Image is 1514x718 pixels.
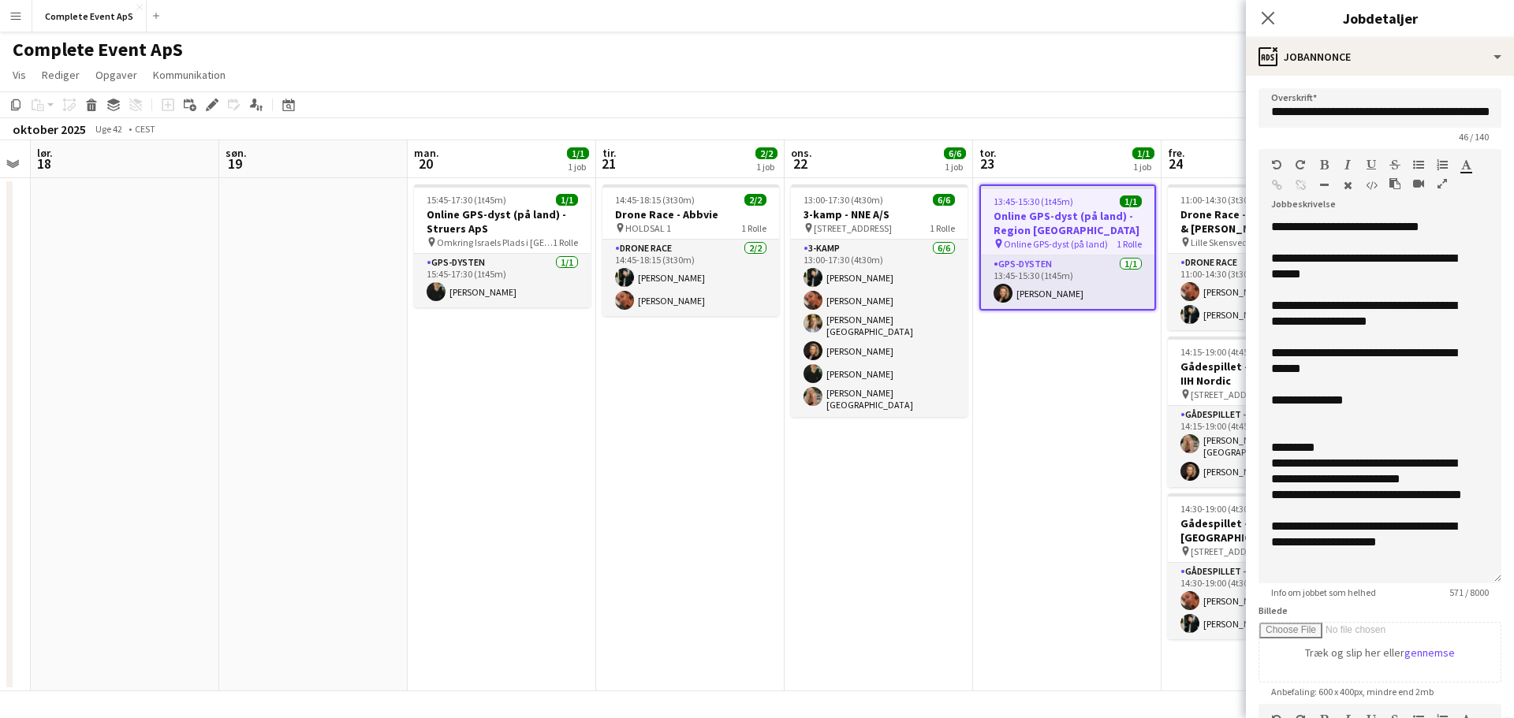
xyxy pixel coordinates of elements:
[979,146,997,160] span: tor.
[625,222,671,234] span: HOLDSAL 1
[1318,179,1329,192] button: Vandret linje
[1168,359,1344,388] h3: Gådespillet - Det Hvide Snit - IIH Nordic
[791,240,968,417] app-card-role: 3-kamp6/613:00-17:30 (4t30m)[PERSON_NAME][PERSON_NAME][PERSON_NAME][GEOGRAPHIC_DATA][PERSON_NAME]...
[223,154,247,173] span: 19
[1259,686,1446,698] span: Anbefaling: 600 x 400px, mindre end 2mb
[1168,493,1344,639] app-job-card: 14:30-19:00 (4t30m)2/2Gådespillet - Det Hvide Snit - [GEOGRAPHIC_DATA] [STREET_ADDRESS]1 RolleGåd...
[789,154,812,173] span: 22
[1366,158,1377,171] button: Understregning
[994,195,1073,207] span: 13:45-15:30 (1t45m)
[42,68,80,82] span: Rediger
[602,184,779,316] app-job-card: 14:45-18:15 (3t30m)2/2Drone Race - Abbvie HOLDSAL 11 RolleDrone Race2/214:45-18:15 (3t30m)[PERSON...
[37,146,53,160] span: lør.
[1460,158,1471,171] button: Tekstfarve
[1165,154,1185,173] span: 24
[1191,389,1275,400] span: [STREET_ADDRESS] S
[600,154,617,173] span: 21
[1133,161,1154,173] div: 1 job
[1413,177,1424,190] button: Indsæt video
[1168,254,1344,330] app-card-role: Drone Race2/211:00-14:30 (3t30m)[PERSON_NAME][PERSON_NAME]
[1120,195,1142,207] span: 1/1
[414,254,591,307] app-card-role: GPS-dysten1/115:45-17:30 (1t45m)[PERSON_NAME]
[791,207,968,221] h3: 3-kamp - NNE A/S
[981,255,1154,309] app-card-role: GPS-dysten1/113:45-15:30 (1t45m)[PERSON_NAME]
[35,154,53,173] span: 18
[13,68,26,82] span: Vis
[412,154,439,173] span: 20
[89,65,144,85] a: Opgaver
[147,65,232,85] a: Kommunikation
[567,147,589,159] span: 1/1
[933,194,955,206] span: 6/6
[1168,406,1344,487] app-card-role: Gådespillet - Det Hvide Snit2/214:15-19:00 (4t45m)[PERSON_NAME][GEOGRAPHIC_DATA][PERSON_NAME]
[755,147,778,159] span: 2/2
[1168,563,1344,639] app-card-role: Gådespillet - Det Hvide Snit2/214:30-19:00 (4t30m)[PERSON_NAME][PERSON_NAME]
[1180,503,1260,515] span: 14:30-19:00 (4t30m)
[1168,337,1344,487] app-job-card: 14:15-19:00 (4t45m)2/2Gådespillet - Det Hvide Snit - IIH Nordic [STREET_ADDRESS] S1 RolleGådespil...
[791,184,968,417] app-job-card: 13:00-17:30 (4t30m)6/63-kamp - NNE A/S [STREET_ADDRESS]1 Rolle3-kamp6/613:00-17:30 (4t30m)[PERSON...
[135,123,155,135] div: CEST
[437,236,553,248] span: Omkring Israels Plads i [GEOGRAPHIC_DATA]
[95,68,137,82] span: Opgaver
[1246,38,1514,76] div: Jobannonce
[414,207,591,236] h3: Online GPS-dyst (på land) - Struers ApS
[1180,194,1260,206] span: 11:00-14:30 (3t30m)
[226,146,247,160] span: søn.
[13,38,183,61] h1: Complete Event ApS
[1295,158,1306,171] button: Gentag
[1180,346,1260,358] span: 14:15-19:00 (4t45m)
[427,194,506,206] span: 15:45-17:30 (1t45m)
[1437,177,1448,190] button: Fuld skærm
[1318,158,1329,171] button: Fed
[1191,236,1287,248] span: Lille Skensved Sportshal
[1437,158,1448,171] button: Ordnet liste
[1246,8,1514,28] h3: Jobdetaljer
[1389,158,1400,171] button: Gennemstreget
[89,123,129,135] span: Uge 42
[1117,238,1142,250] span: 1 Rolle
[930,222,955,234] span: 1 Rolle
[602,146,617,160] span: tir.
[756,161,777,173] div: 1 job
[744,194,766,206] span: 2/2
[553,236,578,248] span: 1 Rolle
[602,240,779,316] app-card-role: Drone Race2/214:45-18:15 (3t30m)[PERSON_NAME][PERSON_NAME]
[602,207,779,221] h3: Drone Race - Abbvie
[944,147,966,159] span: 6/6
[13,121,86,137] div: oktober 2025
[414,146,439,160] span: man.
[814,222,892,234] span: [STREET_ADDRESS]
[979,184,1156,311] app-job-card: 13:45-15:30 (1t45m)1/1Online GPS-dyst (på land) - Region [GEOGRAPHIC_DATA] Online GPS-dyst (på la...
[1191,545,1269,557] span: [STREET_ADDRESS]
[1342,158,1353,171] button: Kursiv
[1132,147,1154,159] span: 1/1
[615,194,695,206] span: 14:45-18:15 (3t30m)
[6,65,32,85] a: Vis
[1389,177,1400,190] button: Sæt ind som almindelig tekst
[1446,131,1501,143] span: 46 / 140
[414,184,591,307] app-job-card: 15:45-17:30 (1t45m)1/1Online GPS-dyst (på land) - Struers ApS Omkring Israels Plads i [GEOGRAPHIC...
[1168,146,1185,160] span: fre.
[1004,238,1108,250] span: Online GPS-dyst (på land)
[568,161,588,173] div: 1 job
[1271,158,1282,171] button: Fortryd
[1168,184,1344,330] app-job-card: 11:00-14:30 (3t30m)2/2Drone Race - [PERSON_NAME] & [PERSON_NAME] Lille Skensved Sportshal1 RolleD...
[1259,586,1389,598] span: Info om jobbet som helhed
[1168,207,1344,236] h3: Drone Race - [PERSON_NAME] & [PERSON_NAME]
[981,209,1154,237] h3: Online GPS-dyst (på land) - Region [GEOGRAPHIC_DATA]
[804,194,883,206] span: 13:00-17:30 (4t30m)
[1413,158,1424,171] button: Uordnet liste
[1437,586,1501,598] span: 571 / 8000
[153,68,226,82] span: Kommunikation
[1342,179,1353,192] button: Ryd formatering
[1168,516,1344,545] h3: Gådespillet - Det Hvide Snit - [GEOGRAPHIC_DATA]
[945,161,965,173] div: 1 job
[791,146,812,160] span: ons.
[32,1,147,32] button: Complete Event ApS
[556,194,578,206] span: 1/1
